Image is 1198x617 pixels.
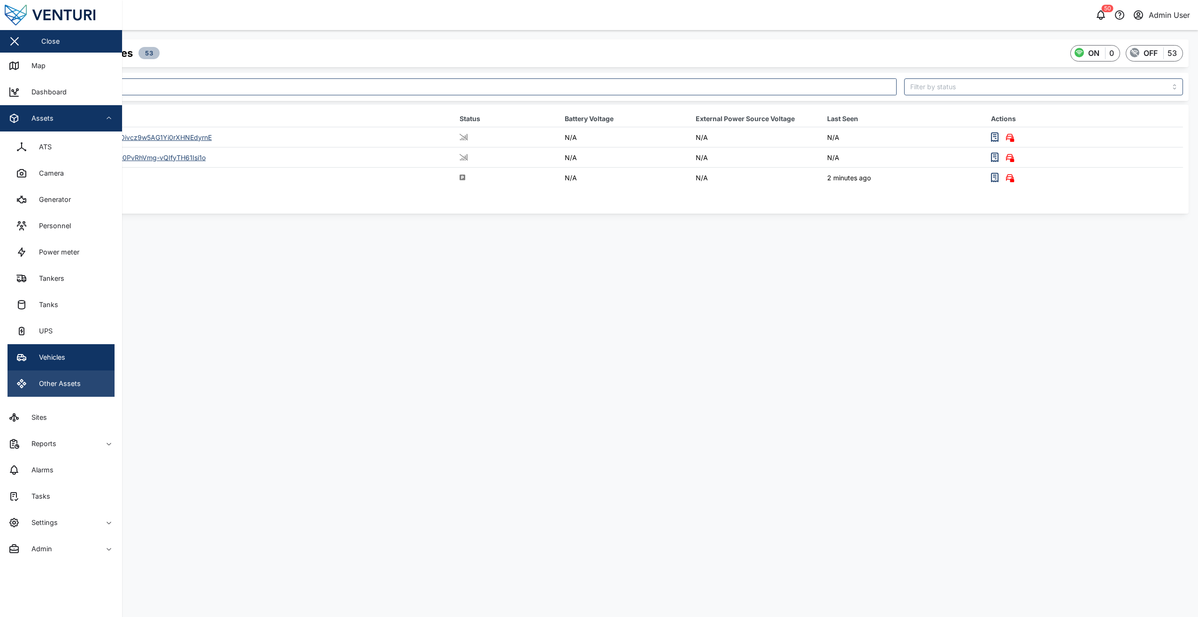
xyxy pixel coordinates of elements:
div: Settings [24,517,58,528]
div: Alarms [24,465,54,475]
a: ATS [8,134,115,160]
div: Personnel [32,221,71,231]
div: 53 [1167,47,1177,59]
div: 50 [1102,5,1114,12]
a: Vehicles [8,344,115,370]
div: N/A [565,173,686,183]
th: Last Seen [822,110,986,127]
td: N/A [822,147,986,168]
div: Tasks [24,491,50,501]
div: Assets [24,113,54,123]
img: Main Logo [5,5,127,25]
th: Actions [986,110,1183,127]
div: N/A [565,153,686,163]
div: ATS [32,142,52,152]
div: Close [41,36,60,46]
div: N/A [696,173,817,183]
div: Reports [24,439,56,449]
a: Camera [8,160,115,186]
div: Map [24,61,46,71]
button: Admin User [1132,8,1190,22]
div: Generator [32,194,71,205]
span: 53 [145,47,153,59]
div: ON [1088,47,1100,59]
div: N/A [565,132,686,143]
div: Admin [24,544,52,554]
th: External Power Source Voltage [691,110,822,127]
a: Tanks [8,292,115,318]
div: Tanks [32,300,58,310]
div: N/A [696,132,817,143]
a: Personnel [8,213,115,239]
th: Status [455,110,560,127]
a: plEjez3eXzwuqiL1TNgu0PvRhVmg-vQIfyTH61Isi1o [50,154,206,162]
div: Power meter [32,247,79,257]
div: OFF [1144,47,1158,59]
td: 2 minutes ago [822,168,986,188]
a: Tankers [8,265,115,292]
input: Filter by status [904,78,1183,95]
div: Admin User [1149,9,1190,21]
a: UPS [8,318,115,344]
a: 68iLzVaEJalETYP6eA_Oivcz9w5AG1Yi0rXHNEdyrnE [50,133,212,141]
div: UPS [32,326,53,336]
div: Tankers [32,273,64,284]
div: Sites [24,412,47,423]
a: Other Assets [8,370,115,397]
input: Search asset here... [45,78,897,95]
div: Dashboard [24,87,67,97]
td: N/A [822,127,986,147]
div: Other Assets [32,378,81,389]
div: N/A [696,153,817,163]
div: Camera [32,168,64,178]
div: 0 [1109,47,1114,59]
a: Power meter [8,239,115,265]
th: Battery Voltage [560,110,691,127]
div: Vehicles [32,352,65,362]
th: Asset Name [45,110,455,127]
a: Generator [8,186,115,213]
